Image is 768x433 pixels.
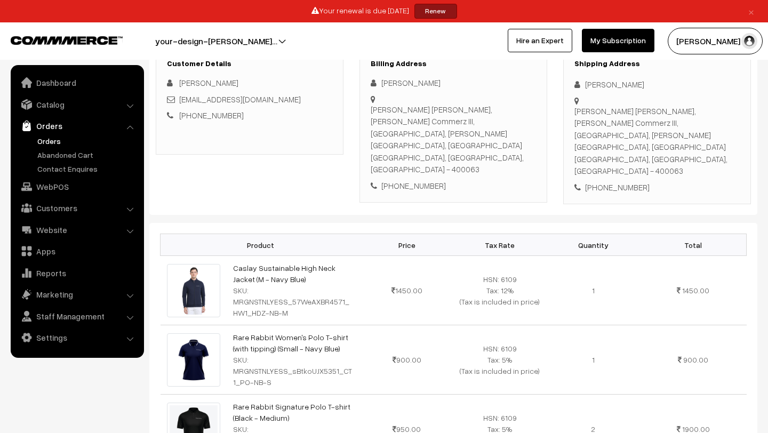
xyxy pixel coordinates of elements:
span: 1450.00 [391,286,422,295]
a: Renew [414,4,457,19]
span: 900.00 [393,355,421,364]
a: [EMAIL_ADDRESS][DOMAIN_NAME] [179,94,301,104]
th: Total [640,234,747,256]
div: [PERSON_NAME] [PERSON_NAME], [PERSON_NAME] Commerz III, [GEOGRAPHIC_DATA], [PERSON_NAME][GEOGRAPH... [371,103,536,175]
a: Rare Rabbit Women's Polo T-shirt (with tipping) (Small - Navy Blue) [233,333,348,353]
a: Abandoned Cart [35,149,140,161]
h3: Shipping Address [574,59,740,68]
a: My Subscription [582,29,654,52]
div: SKU: MRGNSTNLYESS_57WeAXBR4571_HW1_HDZ-NB-M [233,285,354,318]
div: [PERSON_NAME] [PERSON_NAME], [PERSON_NAME] Commerz III, [GEOGRAPHIC_DATA], [PERSON_NAME][GEOGRAPH... [574,105,740,177]
div: [PHONE_NUMBER] [371,180,536,192]
a: Hire an Expert [508,29,572,52]
span: 1450.00 [682,286,709,295]
div: [PHONE_NUMBER] [574,181,740,194]
a: Orders [35,135,140,147]
a: Orders [13,116,140,135]
a: Settings [13,328,140,347]
a: Customers [13,198,140,218]
a: Dashboard [13,73,140,92]
img: COMMMERCE [11,36,123,44]
h3: Customer Details [167,59,332,68]
span: 900.00 [683,355,708,364]
a: Apps [13,242,140,261]
span: [PERSON_NAME] [179,78,238,87]
h3: Billing Address [371,59,536,68]
a: Website [13,220,140,239]
a: Contact Enquires [35,163,140,174]
button: your-design-[PERSON_NAME]… [118,28,315,54]
a: [PHONE_NUMBER] [179,110,244,120]
a: Marketing [13,285,140,304]
th: Product [161,234,361,256]
th: Price [360,234,453,256]
img: 17213104653887Sustainable-Highneck-Zipper-Jacket-Navy-Blue-Front.png [167,264,221,318]
span: 1 [592,355,595,364]
span: HSN: 6109 Tax: 5% (Tax is included in price) [460,344,540,375]
div: SKU: MRGNSTNLYESS_sBtkoUJX5351_CT1_PO-NB-S [233,354,354,388]
a: Catalog [13,95,140,114]
button: [PERSON_NAME] N.P [668,28,763,54]
div: Your renewal is due [DATE] [4,4,764,19]
a: Staff Management [13,307,140,326]
a: Rare Rabbit Signature Polo T-shirt (Black - Medium) [233,402,350,422]
img: 17176832004795MS-Women-Rare-Rabbit-Navy-F.png [167,333,221,387]
a: WebPOS [13,177,140,196]
div: [PERSON_NAME] [574,78,740,91]
a: COMMMERCE [11,33,104,46]
div: [PERSON_NAME] [371,77,536,89]
a: Caslay Sustainable High Neck Jacket (M - Navy Blue) [233,263,335,284]
span: HSN: 6109 Tax: 12% (Tax is included in price) [460,275,540,306]
a: × [744,5,758,18]
th: Tax Rate [453,234,547,256]
span: 1 [592,286,595,295]
th: Quantity [547,234,640,256]
img: user [741,33,757,49]
a: Reports [13,263,140,283]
